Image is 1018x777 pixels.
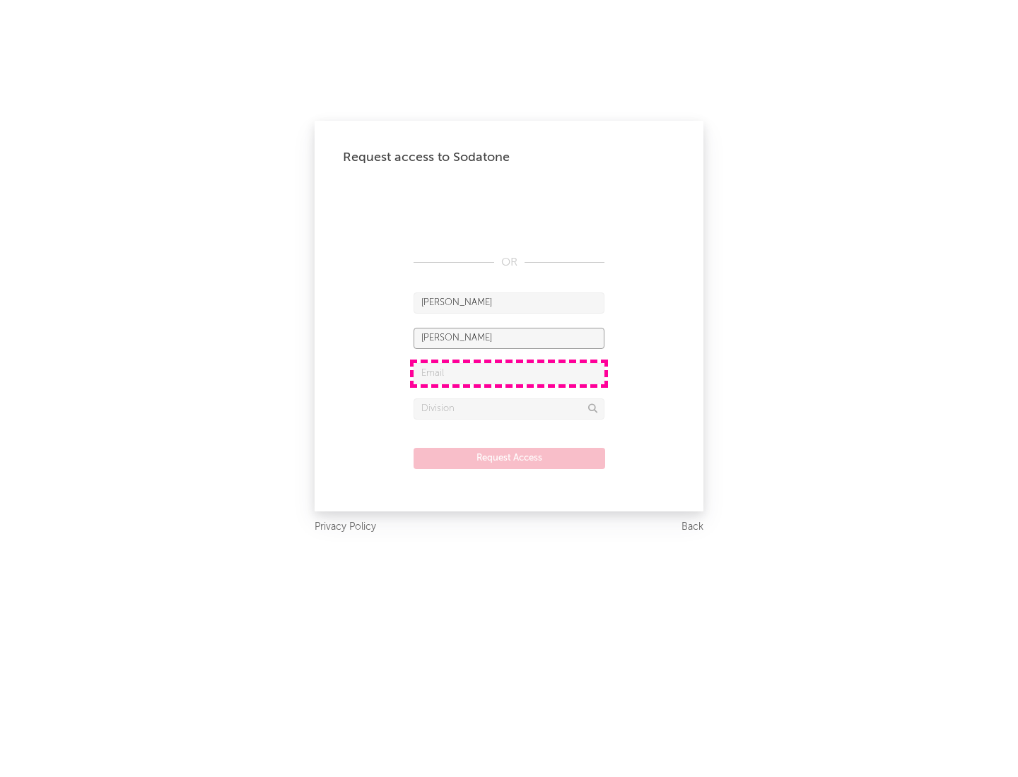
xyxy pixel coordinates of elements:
[414,328,604,349] input: Last Name
[315,518,376,536] a: Privacy Policy
[414,398,604,420] input: Division
[414,292,604,314] input: First Name
[681,518,703,536] a: Back
[414,363,604,384] input: Email
[414,448,605,469] button: Request Access
[414,254,604,271] div: OR
[343,149,675,166] div: Request access to Sodatone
